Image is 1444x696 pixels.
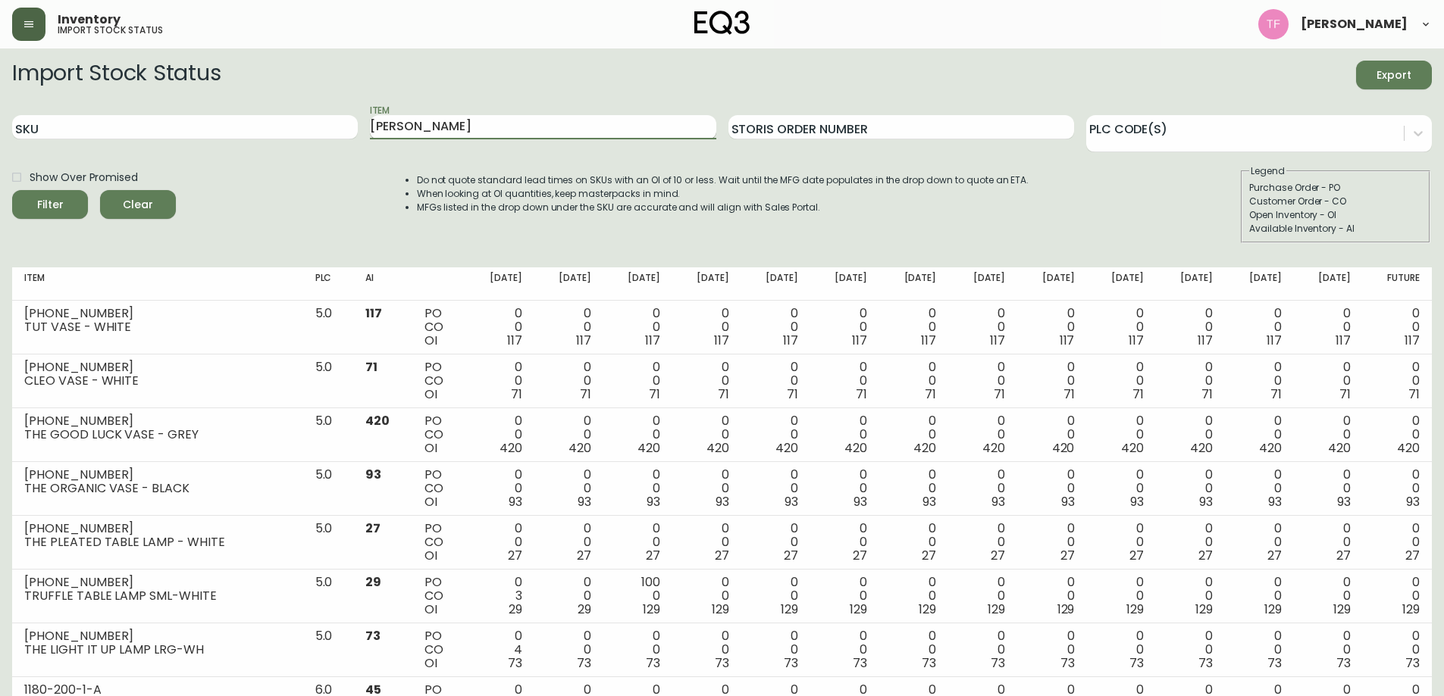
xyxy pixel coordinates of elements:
[1406,493,1420,510] span: 93
[891,522,936,563] div: 0 0
[822,414,867,455] div: 0 0
[508,654,522,672] span: 73
[1098,307,1143,348] div: 0 0
[1061,493,1075,510] span: 93
[922,654,936,672] span: 73
[960,522,1005,563] div: 0 0
[507,332,522,349] span: 117
[1397,439,1420,457] span: 420
[850,601,867,618] span: 129
[1168,576,1213,616] div: 0 0
[1029,522,1074,563] div: 0 0
[578,493,591,510] span: 93
[303,570,354,623] td: 5.0
[424,629,453,670] div: PO CO
[424,547,437,564] span: OI
[100,190,176,219] button: Clear
[822,522,867,563] div: 0 0
[1029,468,1074,509] div: 0 0
[500,439,522,457] span: 420
[1129,332,1144,349] span: 117
[994,385,1005,403] span: 71
[684,414,729,455] div: 0 0
[365,573,381,591] span: 29
[576,332,591,349] span: 117
[718,385,729,403] span: 71
[787,385,798,403] span: 71
[1363,267,1432,301] th: Future
[1301,18,1408,30] span: [PERSON_NAME]
[1237,414,1282,455] div: 0 0
[960,307,1005,348] div: 0 0
[982,439,1005,457] span: 420
[365,520,381,537] span: 27
[988,601,1005,618] span: 129
[478,307,522,348] div: 0 0
[753,307,798,348] div: 0 0
[616,468,660,509] div: 0 0
[784,654,798,672] span: 73
[1132,385,1144,403] span: 71
[303,301,354,354] td: 5.0
[1052,439,1075,457] span: 420
[1405,654,1420,672] span: 73
[785,493,798,510] span: 93
[1249,222,1422,236] div: Available Inventory - AI
[424,385,437,403] span: OI
[1129,654,1144,672] span: 73
[24,589,291,603] div: TRUFFLE TABLE LAMP SML-WHITE
[891,576,936,616] div: 0 0
[1195,601,1213,618] span: 129
[303,408,354,462] td: 5.0
[424,493,437,510] span: OI
[1405,547,1420,564] span: 27
[1190,439,1213,457] span: 420
[424,468,453,509] div: PO CO
[465,267,534,301] th: [DATE]
[1402,601,1420,618] span: 129
[715,654,729,672] span: 73
[1375,576,1420,616] div: 0 0
[1098,576,1143,616] div: 0 0
[1337,493,1351,510] span: 93
[853,654,867,672] span: 73
[478,629,522,670] div: 0 4
[547,629,591,670] div: 0 0
[417,187,1029,201] li: When looking at OI quantities, keep masterpacks in mind.
[646,547,660,564] span: 27
[1237,576,1282,616] div: 0 0
[645,332,660,349] span: 117
[854,493,867,510] span: 93
[1306,307,1351,348] div: 0 0
[1098,522,1143,563] div: 0 0
[1201,385,1213,403] span: 71
[852,332,867,349] span: 117
[569,439,591,457] span: 420
[424,522,453,563] div: PO CO
[1129,547,1144,564] span: 27
[712,601,729,618] span: 129
[649,385,660,403] span: 71
[303,623,354,677] td: 5.0
[577,547,591,564] span: 27
[1375,629,1420,670] div: 0 0
[822,307,867,348] div: 0 0
[856,385,867,403] span: 71
[478,468,522,509] div: 0 0
[1029,414,1074,455] div: 0 0
[1126,601,1144,618] span: 129
[547,414,591,455] div: 0 0
[365,358,377,376] span: 71
[424,439,437,457] span: OI
[1057,601,1075,618] span: 129
[879,267,948,301] th: [DATE]
[1237,522,1282,563] div: 0 0
[1199,493,1213,510] span: 93
[637,439,660,457] span: 420
[1375,522,1420,563] div: 0 0
[714,332,729,349] span: 117
[1029,629,1074,670] div: 0 0
[684,360,729,401] div: 0 0
[753,576,798,616] div: 0 0
[1098,629,1143,670] div: 0 0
